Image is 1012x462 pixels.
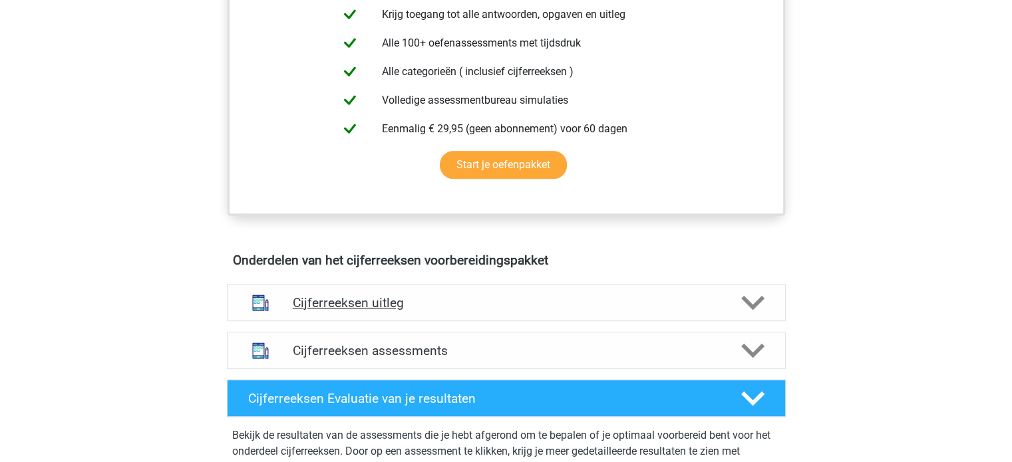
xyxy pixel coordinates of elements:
a: Cijferreeksen Evaluatie van je resultaten [222,380,791,417]
img: cijferreeksen uitleg [244,286,277,320]
h4: Cijferreeksen Evaluatie van je resultaten [248,391,720,406]
a: assessments Cijferreeksen assessments [222,332,791,369]
img: cijferreeksen assessments [244,334,277,368]
a: Start je oefenpakket [440,151,567,179]
h4: Cijferreeksen uitleg [293,295,720,310]
h4: Cijferreeksen assessments [293,343,720,358]
a: uitleg Cijferreeksen uitleg [222,284,791,321]
h4: Onderdelen van het cijferreeksen voorbereidingspakket [233,253,780,268]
